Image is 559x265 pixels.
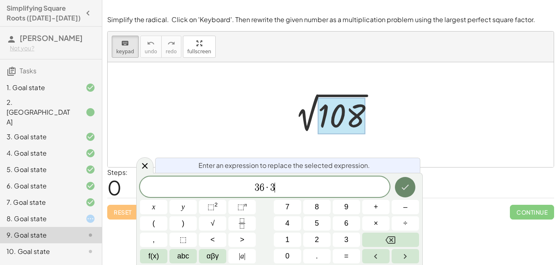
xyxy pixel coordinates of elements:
button: 2 [303,233,331,247]
span: undo [145,49,157,54]
i: Task finished and correct. [86,165,95,174]
div: 5. Goal state [7,165,72,174]
button: y [169,200,197,214]
div: 7. Goal state [7,197,72,207]
span: 7 [285,202,289,213]
sup: n [244,202,247,208]
button: Squared [199,200,226,214]
button: . [303,249,331,263]
sup: 2 [214,202,218,208]
button: 7 [274,200,301,214]
div: 8. Goal state [7,214,72,224]
span: a [239,251,246,262]
span: 6 [344,218,348,229]
button: undoundo [140,36,162,58]
button: 3 [333,233,360,247]
label: Steps: [107,168,128,177]
span: ⬚ [207,203,214,211]
span: | [244,252,246,260]
div: 4. Goal state [7,148,72,158]
div: Not you? [10,44,95,52]
button: Functions [140,249,167,263]
button: Greek alphabet [199,249,226,263]
span: keypad [116,49,134,54]
span: . [316,251,318,262]
button: keyboardkeypad [112,36,139,58]
span: + [374,202,378,213]
button: Right arrow [392,249,419,263]
button: Greater than [228,233,256,247]
span: · [264,183,270,193]
button: Superscript [228,200,256,214]
button: Times [362,216,390,231]
button: Square root [199,216,226,231]
button: Plus [362,200,390,214]
span: 3 [255,183,259,193]
span: – [403,202,407,213]
i: undo [147,39,155,48]
button: fullscreen [183,36,216,58]
button: ) [169,216,197,231]
button: 8 [303,200,331,214]
button: Equals [333,249,360,263]
span: < [210,234,215,245]
span: 0 [107,175,122,200]
div: 1. Goal state [7,83,72,93]
div: 10. Goal state [7,247,72,256]
span: | [239,252,241,260]
span: [PERSON_NAME] [20,33,83,43]
span: ÷ [403,218,408,229]
button: 4 [274,216,301,231]
button: Divide [392,216,419,231]
i: redo [167,39,175,48]
button: 1 [274,233,301,247]
span: 1 [285,234,289,245]
button: Fraction [228,216,256,231]
i: Task not started. [86,247,95,256]
i: Task finished and correct. [86,83,95,93]
span: y [182,202,185,213]
span: 0 [285,251,289,262]
button: Placeholder [169,233,197,247]
button: Less than [199,233,226,247]
button: Backspace [362,233,419,247]
i: Task started. [86,214,95,224]
span: fullscreen [187,49,211,54]
span: f(x) [149,251,159,262]
span: √ [211,218,215,229]
button: 5 [303,216,331,231]
div: 3. Goal state [7,132,72,142]
span: 6 [259,183,264,193]
span: 8 [315,202,319,213]
span: ⬚ [237,203,244,211]
button: Alphabet [169,249,197,263]
span: 9 [344,202,348,213]
span: redo [166,49,177,54]
span: = [344,251,349,262]
button: Done [395,177,415,197]
i: Task finished and correct. [86,197,95,207]
span: 3 [344,234,348,245]
button: 0 [274,249,301,263]
span: × [374,218,378,229]
i: Task finished and correct. [86,181,95,191]
button: , [140,233,167,247]
button: Minus [392,200,419,214]
button: redoredo [161,36,181,58]
h4: Simplifying Square Roots ([DATE]-[DATE]) [7,3,81,23]
div: 6. Goal state [7,181,72,191]
span: 4 [285,218,289,229]
i: Task finished and correct. [86,148,95,158]
span: 3 [270,183,275,193]
i: Task finished. [86,107,95,117]
div: 9. Goal state [7,230,72,240]
span: ⬚ [180,234,187,245]
button: Absolute value [228,249,256,263]
i: keyboard [121,39,129,48]
span: Enter an expression to replace the selected expression. [198,161,370,170]
button: x [140,200,167,214]
span: ) [182,218,185,229]
i: Task not started. [86,230,95,240]
span: 2 [315,234,319,245]
span: x [152,202,156,213]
